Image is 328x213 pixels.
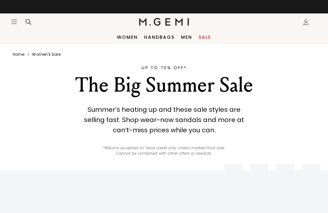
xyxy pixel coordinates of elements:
div: Summer’s heating up and these sale styles are selling fast. Shop wear-now sandals and more at can... [78,104,250,135]
img: M.Gemi [139,18,189,26]
div: UP TO 70% OFF* [45,65,283,71]
p: *Returns accepted for store credit only unless marked final sale. Cannot be combined with other o... [99,145,229,156]
a: Sale [199,35,211,40]
a: Women's sale [32,52,60,57]
a: Home [13,52,24,57]
a: Handbags [144,35,175,40]
button: Open site menu [11,19,17,25]
div: The Big Summer Sale [45,74,283,97]
a: Men [181,35,192,40]
a: Women [117,35,138,40]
